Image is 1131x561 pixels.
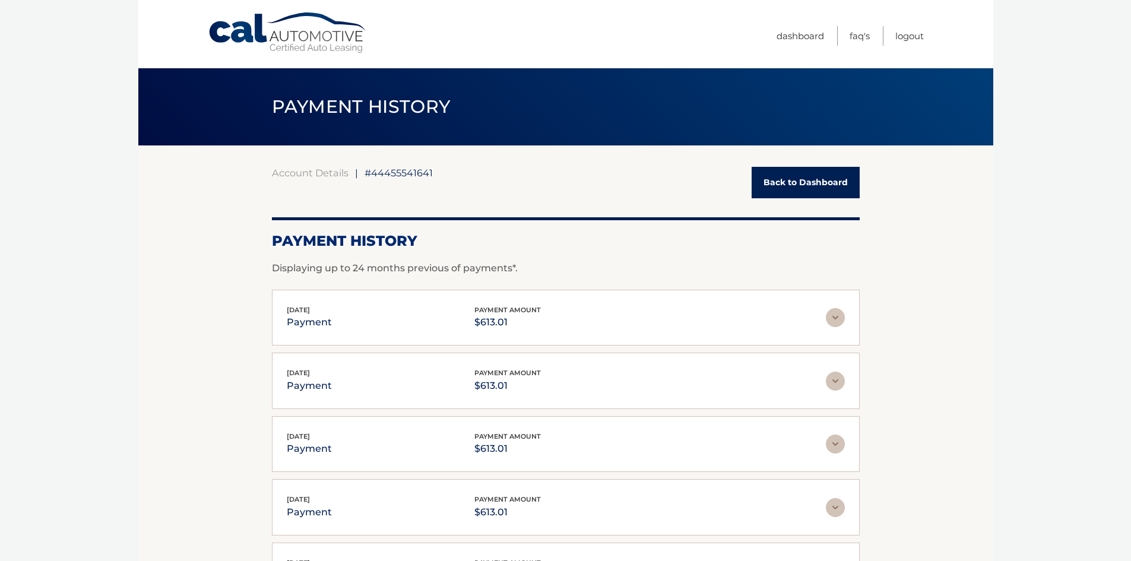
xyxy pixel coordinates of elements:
span: payment amount [474,495,541,503]
img: accordion-rest.svg [826,435,845,454]
a: FAQ's [850,26,870,46]
a: Back to Dashboard [752,167,860,198]
p: Displaying up to 24 months previous of payments*. [272,261,860,275]
h2: Payment History [272,232,860,250]
span: #44455541641 [365,167,433,179]
span: PAYMENT HISTORY [272,96,451,118]
a: Logout [895,26,924,46]
p: $613.01 [474,378,541,394]
p: payment [287,314,332,331]
span: [DATE] [287,306,310,314]
p: payment [287,504,332,521]
a: Dashboard [777,26,824,46]
img: accordion-rest.svg [826,308,845,327]
span: [DATE] [287,432,310,440]
span: payment amount [474,432,541,440]
p: $613.01 [474,314,541,331]
span: [DATE] [287,495,310,503]
p: $613.01 [474,504,541,521]
span: [DATE] [287,369,310,377]
a: Cal Automotive [208,12,368,54]
p: payment [287,378,332,394]
img: accordion-rest.svg [826,372,845,391]
img: accordion-rest.svg [826,498,845,517]
a: Account Details [272,167,349,179]
span: | [355,167,358,179]
p: $613.01 [474,440,541,457]
span: payment amount [474,306,541,314]
p: payment [287,440,332,457]
span: payment amount [474,369,541,377]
